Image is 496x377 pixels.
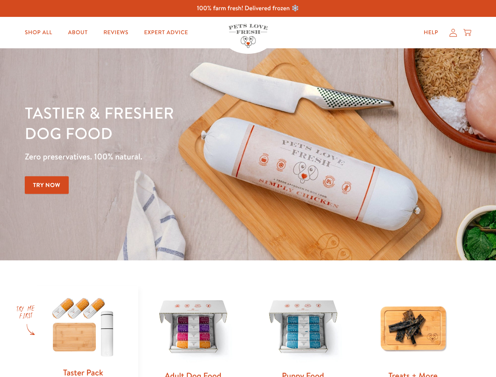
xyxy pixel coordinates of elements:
a: Try Now [25,176,69,194]
img: Pets Love Fresh [229,24,268,48]
p: Zero preservatives. 100% natural. [25,150,322,164]
a: Reviews [97,25,134,40]
a: About [62,25,94,40]
a: Shop All [18,25,59,40]
a: Help [417,25,445,40]
h1: Tastier & fresher dog food [25,102,322,143]
a: Expert Advice [138,25,194,40]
